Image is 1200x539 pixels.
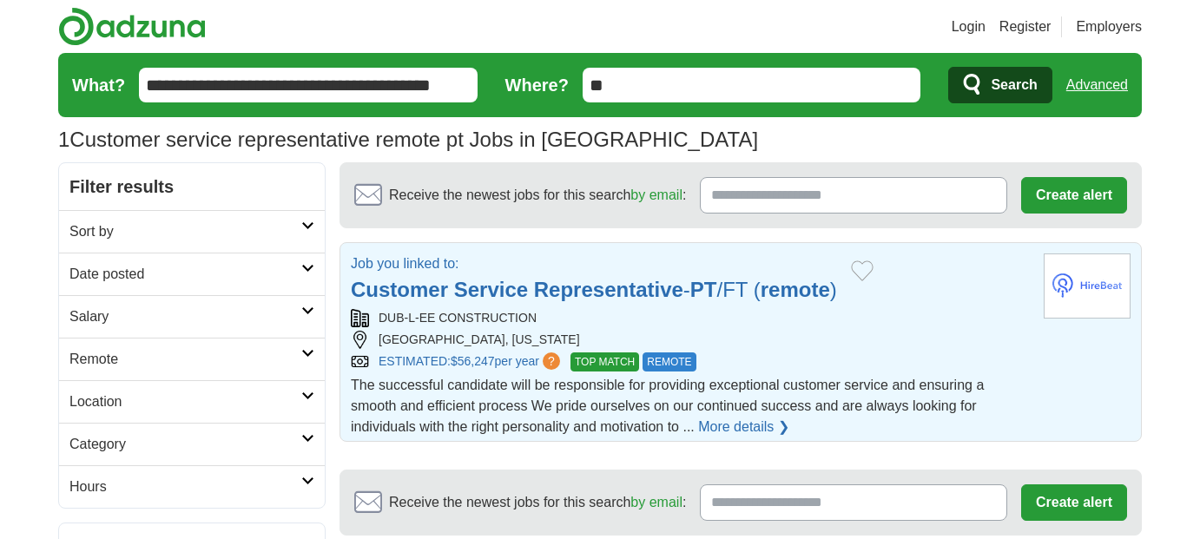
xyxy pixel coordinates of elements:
h2: Date posted [69,264,301,285]
a: by email [630,495,682,509]
span: $56,247 [451,354,495,368]
a: Sort by [59,210,325,253]
a: Employers [1076,16,1142,37]
strong: Customer [351,278,448,301]
a: Hours [59,465,325,508]
h2: Hours [69,477,301,497]
span: The successful candidate will be responsible for providing exceptional customer service and ensur... [351,378,984,434]
button: Create alert [1021,177,1127,214]
h1: Customer service representative remote pt Jobs in [GEOGRAPHIC_DATA] [58,128,758,151]
strong: Service [454,278,528,301]
a: Category [59,423,325,465]
h2: Remote [69,349,301,370]
h2: Salary [69,306,301,327]
span: Search [991,68,1037,102]
strong: remote [761,278,830,301]
div: [GEOGRAPHIC_DATA], [US_STATE] [351,331,1030,349]
button: Add to favorite jobs [851,260,874,281]
div: DUB-L-EE CONSTRUCTION [351,309,1030,327]
span: 1 [58,124,69,155]
label: What? [72,72,125,98]
span: Receive the newest jobs for this search : [389,492,686,513]
a: Salary [59,295,325,338]
button: Search [948,67,1052,103]
strong: PT [690,278,717,301]
a: Remote [59,338,325,380]
button: Create alert [1021,484,1127,521]
strong: Representative [534,278,683,301]
h2: Filter results [59,163,325,210]
a: Location [59,380,325,423]
a: More details ❯ [698,417,789,437]
a: Customer Service Representative-PT/FT (remote) [351,278,837,301]
a: Login [952,16,986,37]
a: ESTIMATED:$56,247per year? [379,352,564,371]
span: ? [543,352,560,370]
a: Register [999,16,1052,37]
h2: Sort by [69,221,301,242]
h2: Location [69,391,301,412]
p: Job you linked to: [351,253,837,274]
img: Company logo [1044,253,1131,319]
h2: Category [69,434,301,455]
span: TOP MATCH [570,352,639,371]
span: Receive the newest jobs for this search : [389,185,686,206]
a: Date posted [59,253,325,295]
a: by email [630,187,682,202]
span: REMOTE [643,352,696,371]
a: Advanced [1066,68,1128,102]
label: Where? [505,72,569,98]
img: Adzuna logo [58,7,206,46]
